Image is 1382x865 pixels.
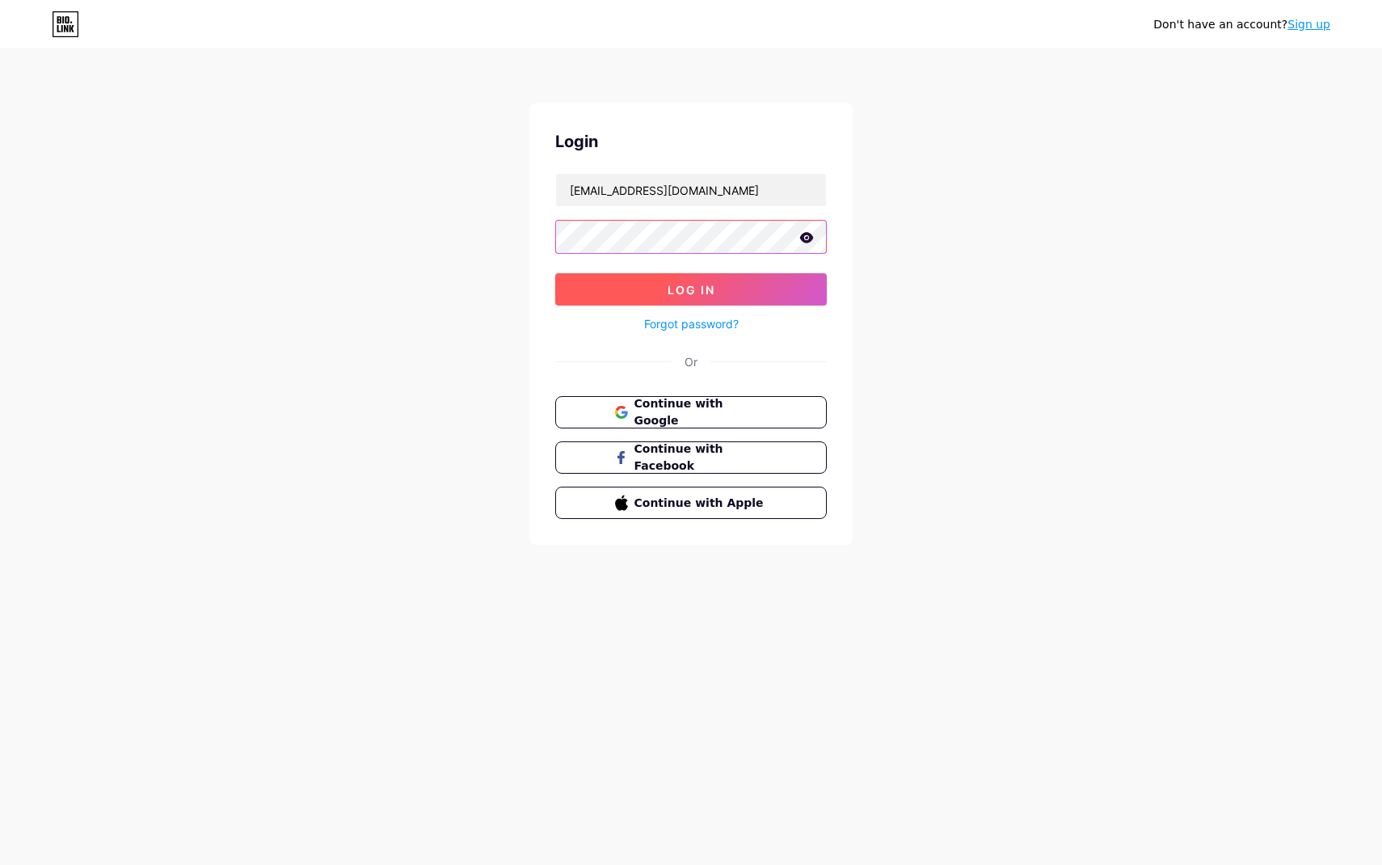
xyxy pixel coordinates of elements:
div: Don't have an account? [1153,16,1330,33]
span: Log In [668,283,715,297]
button: Continue with Facebook [555,441,827,474]
span: Continue with Google [634,395,768,429]
div: Or [685,353,697,370]
button: Log In [555,273,827,306]
button: Continue with Google [555,396,827,428]
div: Login [555,129,827,154]
span: Continue with Facebook [634,441,768,475]
span: Continue with Apple [634,495,768,512]
input: Username [556,174,826,206]
button: Continue with Apple [555,487,827,519]
a: Sign up [1287,18,1330,31]
a: Forgot password? [644,315,739,332]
